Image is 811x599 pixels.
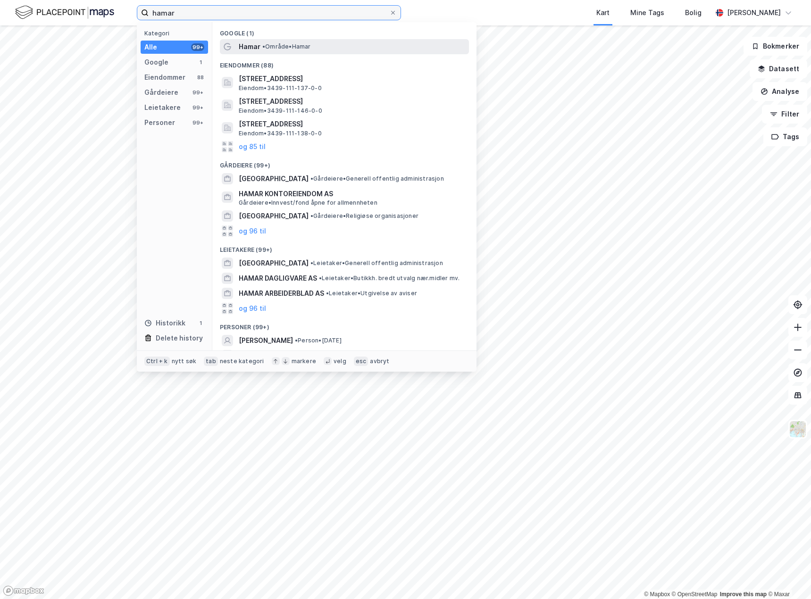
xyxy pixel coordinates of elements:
[239,258,309,269] span: [GEOGRAPHIC_DATA]
[144,30,208,37] div: Kategori
[326,290,417,297] span: Leietaker • Utgivelse av aviser
[191,89,204,96] div: 99+
[212,154,477,171] div: Gårdeiere (99+)
[239,118,465,130] span: [STREET_ADDRESS]
[204,357,218,366] div: tab
[239,188,465,200] span: HAMAR KONTOREIENDOM AS
[764,554,811,599] div: Kontrollprogram for chat
[212,239,477,256] div: Leietakere (99+)
[197,58,204,66] div: 1
[292,358,316,365] div: markere
[172,358,197,365] div: nytt søk
[239,141,266,152] button: og 85 til
[144,87,178,98] div: Gårdeiere
[596,7,610,18] div: Kart
[789,420,807,438] img: Z
[191,119,204,126] div: 99+
[239,41,260,52] span: Hamar
[197,319,204,327] div: 1
[239,107,322,115] span: Eiendom • 3439-111-146-0-0
[239,199,377,207] span: Gårdeiere • Innvest/fond åpne for allmennheten
[672,591,718,598] a: OpenStreetMap
[630,7,664,18] div: Mine Tags
[144,357,170,366] div: Ctrl + k
[239,173,309,184] span: [GEOGRAPHIC_DATA]
[685,7,702,18] div: Bolig
[3,585,44,596] a: Mapbox homepage
[239,73,465,84] span: [STREET_ADDRESS]
[239,303,266,314] button: og 96 til
[262,43,265,50] span: •
[644,591,670,598] a: Mapbox
[239,84,322,92] span: Eiendom • 3439-111-137-0-0
[310,212,313,219] span: •
[762,105,807,124] button: Filter
[750,59,807,78] button: Datasett
[310,259,443,267] span: Leietaker • Generell offentlig administrasjon
[239,96,465,107] span: [STREET_ADDRESS]
[191,43,204,51] div: 99+
[319,275,460,282] span: Leietaker • Butikkh. bredt utvalg nær.midler mv.
[144,72,185,83] div: Eiendommer
[239,210,309,222] span: [GEOGRAPHIC_DATA]
[212,54,477,71] div: Eiendommer (88)
[144,42,157,53] div: Alle
[334,358,346,365] div: velg
[144,57,168,68] div: Google
[239,273,317,284] span: HAMAR DAGLIGVARE AS
[212,22,477,39] div: Google (1)
[239,225,266,237] button: og 96 til
[310,212,418,220] span: Gårdeiere • Religiøse organisasjoner
[763,127,807,146] button: Tags
[15,4,114,21] img: logo.f888ab2527a4732fd821a326f86c7f29.svg
[239,130,322,137] span: Eiendom • 3439-111-138-0-0
[310,175,444,183] span: Gårdeiere • Generell offentlig administrasjon
[239,288,324,299] span: HAMAR ARBEIDERBLAD AS
[144,102,181,113] div: Leietakere
[310,175,313,182] span: •
[144,117,175,128] div: Personer
[764,554,811,599] iframe: Chat Widget
[239,335,293,346] span: [PERSON_NAME]
[197,74,204,81] div: 88
[144,317,185,329] div: Historikk
[156,333,203,344] div: Delete history
[310,259,313,266] span: •
[212,316,477,333] div: Personer (99+)
[354,357,368,366] div: esc
[220,358,264,365] div: neste kategori
[752,82,807,101] button: Analyse
[326,290,329,297] span: •
[295,337,342,344] span: Person • [DATE]
[727,7,781,18] div: [PERSON_NAME]
[191,104,204,111] div: 99+
[744,37,807,56] button: Bokmerker
[370,358,389,365] div: avbryt
[295,337,298,344] span: •
[262,43,311,50] span: Område • Hamar
[319,275,322,282] span: •
[149,6,389,20] input: Søk på adresse, matrikkel, gårdeiere, leietakere eller personer
[720,591,767,598] a: Improve this map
